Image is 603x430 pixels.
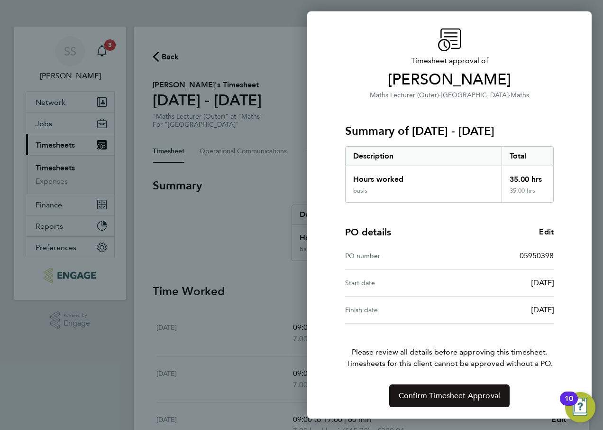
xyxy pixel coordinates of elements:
a: Edit [539,226,554,238]
span: 05950398 [520,251,554,260]
span: Maths [511,91,529,99]
div: PO number [345,250,449,262]
h4: PO details [345,225,391,239]
div: Summary of 15 - 21 Sep 2025 [345,146,554,203]
span: · [439,91,441,99]
div: [DATE] [449,277,554,289]
span: [PERSON_NAME] [345,70,554,89]
div: Start date [345,277,449,289]
span: Confirm Timesheet Approval [399,391,500,401]
div: 10 [565,399,573,411]
span: Maths Lecturer (Outer) [370,91,439,99]
div: Total [502,147,554,166]
span: [GEOGRAPHIC_DATA] [441,91,509,99]
div: basis [353,187,367,195]
span: Timesheets for this client cannot be approved without a PO. [334,358,565,369]
span: Edit [539,227,554,236]
p: Please review all details before approving this timesheet. [334,324,565,369]
button: Confirm Timesheet Approval [389,384,510,407]
span: Timesheet approval of [345,55,554,66]
div: Description [346,147,502,166]
div: 35.00 hrs [502,166,554,187]
span: · [509,91,511,99]
div: 35.00 hrs [502,187,554,202]
div: [DATE] [449,304,554,316]
div: Hours worked [346,166,502,187]
div: Finish date [345,304,449,316]
button: Open Resource Center, 10 new notifications [565,392,595,422]
h3: Summary of [DATE] - [DATE] [345,123,554,139]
